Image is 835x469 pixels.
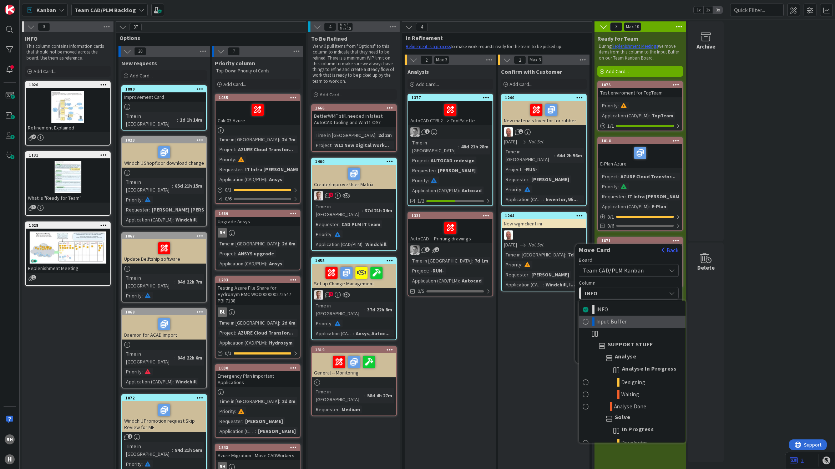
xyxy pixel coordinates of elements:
[236,329,295,337] div: AZURE Cloud Transfor...
[408,95,492,101] div: 1377
[504,271,528,279] div: Requester
[408,94,493,206] a: 1377AutoCAD CTRL2 --> ToolPaletteAVTime in [GEOGRAPHIC_DATA]:48d 21h 28mProject:AUTOCAD redesignR...
[364,306,365,313] span: :
[406,44,451,50] a: Refinement is a process
[312,264,396,288] div: Set up Change Management
[410,167,435,174] div: Requester
[600,102,618,109] div: Priority
[579,304,685,316] a: INFO
[505,95,586,100] div: 1240
[236,146,295,153] div: AZURE Cloud Transfor...
[216,283,300,305] div: Testing Azure File Share for HydroSym BMC WO0000000272547 PBI 7138
[26,222,110,273] div: 1028Replenishment Meeting
[218,307,227,317] div: BL
[25,221,111,286] a: 1028Replenishment Meeting
[314,302,364,317] div: Time in [GEOGRAPHIC_DATA]
[425,247,430,252] span: 3
[279,240,280,248] span: :
[583,267,644,274] span: Team CAD/PLM Kanban
[312,258,396,264] div: 1458
[555,152,584,159] div: 64d 2h 56m
[266,175,267,183] span: :
[459,187,460,194] span: :
[34,68,56,75] span: Add Card...
[218,136,279,143] div: Time in [GEOGRAPHIC_DATA]
[31,205,36,209] span: 1
[332,230,333,238] span: :
[598,138,682,168] div: 1014E-Plan Azure
[408,245,492,255] div: AV
[223,81,246,87] span: Add Card...
[650,203,668,210] div: E-Plan
[125,138,206,143] div: 1023
[121,136,207,226] a: 1023Windchill Shopfloor download changeTime in [GEOGRAPHIC_DATA]:85d 21h 15mPriority:Requester:[P...
[364,240,388,248] div: Windchill
[410,257,472,265] div: Time in [GEOGRAPHIC_DATA]
[362,207,363,214] span: :
[518,129,523,134] span: 1
[600,112,649,119] div: Application (CAD/PLM)
[598,238,682,253] div: 1871Move CardBackBoardTeam CAD/PLM KanbanColumnINFOINFOLabelApplication ManagementPositionTopBott...
[607,222,614,230] span: 0/6
[600,173,618,180] div: Project
[353,330,354,337] span: :
[626,193,685,200] div: IT Infra [PERSON_NAME]
[600,203,649,210] div: Application (CAD/PLM)
[618,183,619,190] span: :
[219,211,300,216] div: 1669
[596,317,627,326] span: Input Buffer
[597,237,683,287] a: 1871Move CardBackBoardTeam CAD/PLM KanbanColumnINFOINFOLabelApplication ManagementPositionTopBott...
[601,238,682,243] div: 1871
[502,101,586,125] div: New materials Inventor for rubber
[26,82,110,132] div: 1020Refinement Explained
[122,92,206,102] div: Improvement Card
[528,271,530,279] span: :
[26,264,110,273] div: Replenishment Meeting
[216,101,300,125] div: Calc03 Azure
[15,1,32,10] span: Support
[314,220,339,228] div: Requester
[26,152,110,203] div: 1131What is "Ready for Team"
[501,94,587,206] a: 1240New materials Inventor for rubberRK[DATE]Not SetTime in [GEOGRAPHIC_DATA]:64d 2h 56mProject:-...
[314,141,332,149] div: Project
[312,165,396,189] div: Create/Improve User Matrix
[416,81,439,87] span: Add Card...
[435,167,436,174] span: :
[314,240,363,248] div: Application (CAD/PLM)
[411,213,492,218] div: 1331
[410,277,459,285] div: Application (CAD/PLM)
[121,232,207,302] a: 1067Update Delftship softwareTime in [GEOGRAPHIC_DATA]:84d 22h 7mPriority:
[312,258,396,288] div: 1458Set up Change Management
[225,186,232,194] span: 0 / 1
[332,141,333,149] span: :
[458,143,459,151] span: :
[31,134,36,139] span: 2
[124,178,172,194] div: Time in [GEOGRAPHIC_DATA]
[218,228,227,238] div: RH
[320,91,343,98] span: Add Card...
[504,175,528,183] div: Requester
[565,251,566,259] span: :
[598,88,682,97] div: Test enviroment for TopTeam
[150,206,230,214] div: [PERSON_NAME] [PERSON_NAME]
[25,81,111,146] a: 1020Refinement Explained
[504,241,517,249] span: [DATE]
[575,246,614,254] span: Move Card
[122,86,206,92] div: 1880
[215,276,300,358] a: 1293Testing Azure File Share for HydroSym BMC WO0000000272547 PBI 7138BLTime in [GEOGRAPHIC_DATA]...
[218,146,235,153] div: Project
[436,167,477,174] div: [PERSON_NAME]
[172,182,173,190] span: :
[29,223,110,228] div: 1028
[544,281,577,289] div: Windchill, I...
[216,228,300,238] div: RH
[216,307,300,317] div: BL
[530,175,571,183] div: [PERSON_NAME]
[314,191,323,200] img: BO
[502,95,586,125] div: 1240New materials Inventor for rubber
[142,196,143,204] span: :
[375,131,376,139] span: :
[376,131,394,139] div: 2d 2m
[661,246,679,254] button: Back
[417,197,424,205] span: 1/2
